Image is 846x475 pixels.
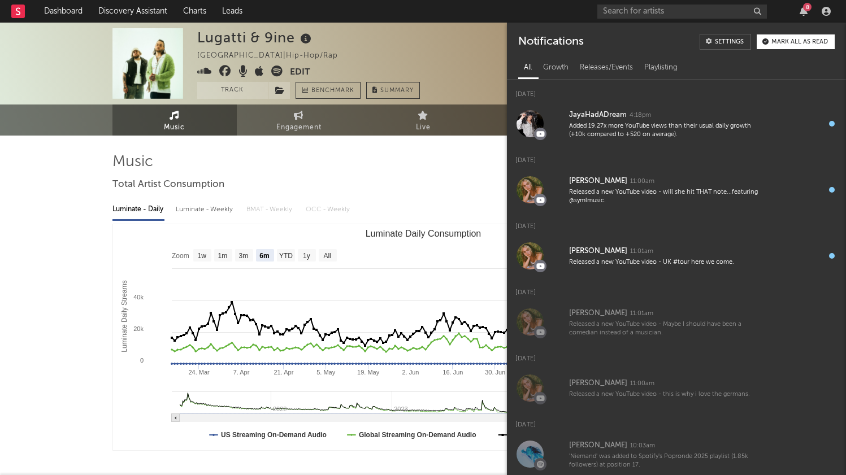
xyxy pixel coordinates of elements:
text: 24. Mar [188,369,210,376]
div: All [518,58,537,77]
text: 3m [238,252,248,260]
span: Summary [380,88,414,94]
text: 20k [133,325,144,332]
text: Luminate Daily Consumption [365,229,481,238]
div: Released a new YouTube video - this is why i love the germans. [569,390,768,399]
div: [DATE] [507,410,846,432]
div: Lugatti & 9ine [197,28,314,47]
text: YTD [279,252,292,260]
button: Edit [290,66,310,80]
text: 1m [218,252,227,260]
div: Releases/Events [574,58,639,77]
div: [PERSON_NAME] [569,175,627,188]
div: [DATE] [507,80,846,102]
a: JayaHadADream4:18pmAdded 19.27x more YouTube views than their usual daily growth (+10k compared t... [507,102,846,146]
div: 11:01am [630,247,653,256]
a: Benchmark [296,82,361,99]
div: Released a new YouTube video - will she hit THAT note...featuring @symlmusic. [569,188,768,206]
div: 11:01am [630,310,653,318]
text: 6m [259,252,269,260]
svg: Luminate Daily Consumption [113,224,734,450]
text: Zoom [172,252,189,260]
div: Released a new YouTube video - Maybe I should have been a comedian instead of a musician. [569,320,768,338]
text: 16. Jun [442,369,463,376]
a: [PERSON_NAME]11:00amReleased a new YouTube video - this is why i love the germans. [507,366,846,410]
div: Notifications [518,34,583,50]
div: [GEOGRAPHIC_DATA] | Hip-Hop/Rap [197,49,351,63]
a: Engagement [237,104,361,136]
div: JayaHadADream [569,108,627,122]
text: 1y [303,252,310,260]
div: Growth [537,58,574,77]
text: 1w [197,252,206,260]
div: Released a new YouTube video - UK #tour here we come. [569,258,768,267]
button: 8 [800,7,808,16]
input: Search for artists [597,5,767,19]
text: 7. Apr [233,369,249,376]
div: 8 [803,3,812,11]
div: [DATE] [507,344,846,366]
div: [PERSON_NAME] [569,439,627,452]
div: Luminate - Weekly [176,200,235,219]
div: Luminate - Daily [112,200,164,219]
div: 11:00am [630,177,654,186]
div: [PERSON_NAME] [569,307,627,320]
text: 0 [140,357,143,364]
a: Live [361,104,485,136]
a: [PERSON_NAME]11:00amReleased a new YouTube video - will she hit THAT note...featuring @symlmusic. [507,168,846,212]
a: Music [112,104,237,136]
div: 11:00am [630,380,654,388]
div: Settings [715,39,744,45]
div: [PERSON_NAME] [569,245,627,258]
div: [PERSON_NAME] [569,377,627,390]
div: [DATE] [507,212,846,234]
span: Engagement [276,121,322,134]
div: Mark all as read [771,39,828,45]
text: 2. Jun [402,369,419,376]
div: 'Niemand' was added to Spotify's Popronde 2025 playlist (1.85k followers) at position 17. [569,452,768,470]
div: Playlisting [639,58,683,77]
text: All [323,252,331,260]
button: Summary [366,82,420,99]
a: Audience [485,104,610,136]
text: Global Streaming On-Demand Audio [358,431,476,439]
span: Live [416,121,431,134]
div: [DATE] [507,146,846,168]
text: 5. May [316,369,336,376]
a: [PERSON_NAME]11:01amReleased a new YouTube video - UK #tour here we come. [507,234,846,278]
div: 4:18pm [630,111,651,120]
span: Benchmark [311,84,354,98]
text: 19. May [357,369,380,376]
a: Settings [700,34,751,50]
text: Luminate Daily Streams [120,280,128,352]
button: Track [197,82,268,99]
text: US Streaming On-Demand Audio [221,431,327,439]
button: Mark all as read [757,34,835,49]
span: Music [164,121,185,134]
a: [PERSON_NAME]11:01amReleased a new YouTube video - Maybe I should have been a comedian instead of... [507,300,846,344]
div: 10:03am [630,442,655,450]
div: Added 19.27x more YouTube views than their usual daily growth (+10k compared to +520 on average). [569,122,768,140]
div: [DATE] [507,278,846,300]
span: Total Artist Consumption [112,178,224,191]
text: 30. Jun [485,369,505,376]
text: 21. Apr [274,369,293,376]
text: 40k [133,294,144,300]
